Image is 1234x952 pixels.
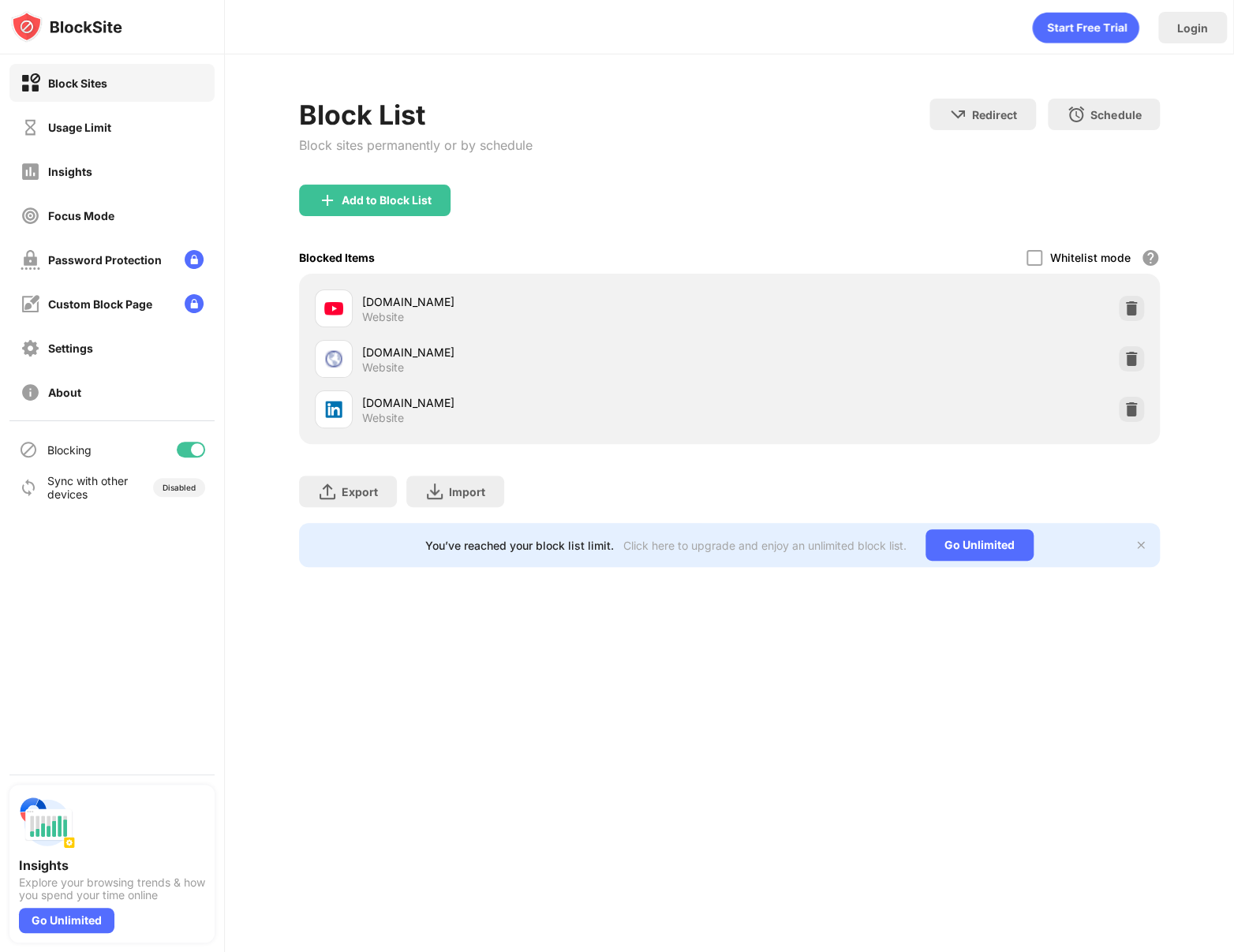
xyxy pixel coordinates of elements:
div: [DOMAIN_NAME] [362,394,730,411]
img: blocking-icon.svg [19,440,38,459]
div: Add to Block List [342,194,432,207]
div: Custom Block Page [48,297,152,311]
div: Block List [299,99,533,131]
div: Whitelist mode [1050,251,1130,264]
div: Usage Limit [48,121,111,134]
div: Blocked Items [299,251,375,264]
img: favicons [324,299,343,318]
img: time-usage-off.svg [21,118,40,137]
div: Insights [48,165,92,178]
div: Redirect [972,108,1017,121]
img: favicons [324,349,343,368]
div: Password Protection [48,253,162,267]
img: sync-icon.svg [19,478,38,497]
img: settings-off.svg [21,338,40,358]
div: Block Sites [48,77,107,90]
div: Blocking [47,443,92,457]
img: insights-off.svg [21,162,40,181]
img: push-insights.svg [19,794,76,851]
img: customize-block-page-off.svg [21,294,40,314]
div: Website [362,360,404,375]
div: Sync with other devices [47,474,129,501]
img: focus-off.svg [21,206,40,226]
div: Click here to upgrade and enjoy an unlimited block list. [623,539,907,552]
div: [DOMAIN_NAME] [362,344,730,360]
div: Schedule [1090,108,1141,121]
div: Website [362,310,404,324]
div: Login [1177,21,1208,35]
div: About [48,386,81,399]
div: Import [449,485,485,498]
div: Go Unlimited [925,529,1034,561]
img: about-off.svg [21,383,40,402]
div: Website [362,411,404,425]
img: favicons [324,400,343,419]
div: Disabled [163,483,196,492]
div: Block sites permanently or by schedule [299,137,533,153]
img: logo-blocksite.svg [11,11,122,43]
div: You’ve reached your block list limit. [425,539,614,552]
div: Explore your browsing trends & how you spend your time online [19,876,205,902]
div: Focus Mode [48,209,114,222]
img: x-button.svg [1135,539,1147,551]
div: Insights [19,857,205,873]
img: lock-menu.svg [185,294,204,313]
div: [DOMAIN_NAME] [362,293,730,310]
div: Settings [48,342,93,355]
img: lock-menu.svg [185,250,204,269]
div: animation [1032,12,1139,43]
img: block-on.svg [21,73,40,93]
div: Go Unlimited [19,908,114,933]
img: password-protection-off.svg [21,250,40,270]
div: Export [342,485,378,498]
